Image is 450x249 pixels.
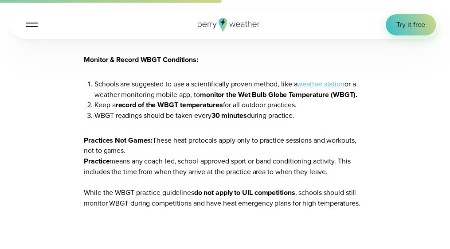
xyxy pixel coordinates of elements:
strong: monitor the Wet Bulb Globe Temperature (WBGT). [200,89,357,100]
li: WBGT readings should be taken every during practice. [94,110,366,121]
li: Schools are suggested to use a scientifically proven method, like a or a weather monitoring mobil... [94,79,366,100]
strong: Practice [84,156,110,166]
li: While the WBGT practice guidelines , schools should still monitor WBGT during competitions and ha... [84,187,366,208]
strong: do not apply to UIL competitions [194,187,295,198]
strong: 30 minutes [211,110,247,121]
li: means any coach-led, school-approved sport or band conditioning activity. This includes the time ... [84,156,366,187]
strong: Practices Not Games: [84,135,153,145]
span: Try it free [396,19,425,30]
strong: record of the WBGT temperatures [116,100,223,110]
li: Keep a for all outdoor practices. [94,100,366,110]
a: Try it free [386,14,436,35]
a: weather station [297,79,344,89]
p: WBGT practice guidelines and limitations do not apply to UIL competitions, but it is recommended ... [84,9,366,40]
strong: Monitor & Record WBGT Conditions: [84,54,198,65]
li: These heat protocols apply only to practice sessions and workouts, not to games. [84,135,366,156]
